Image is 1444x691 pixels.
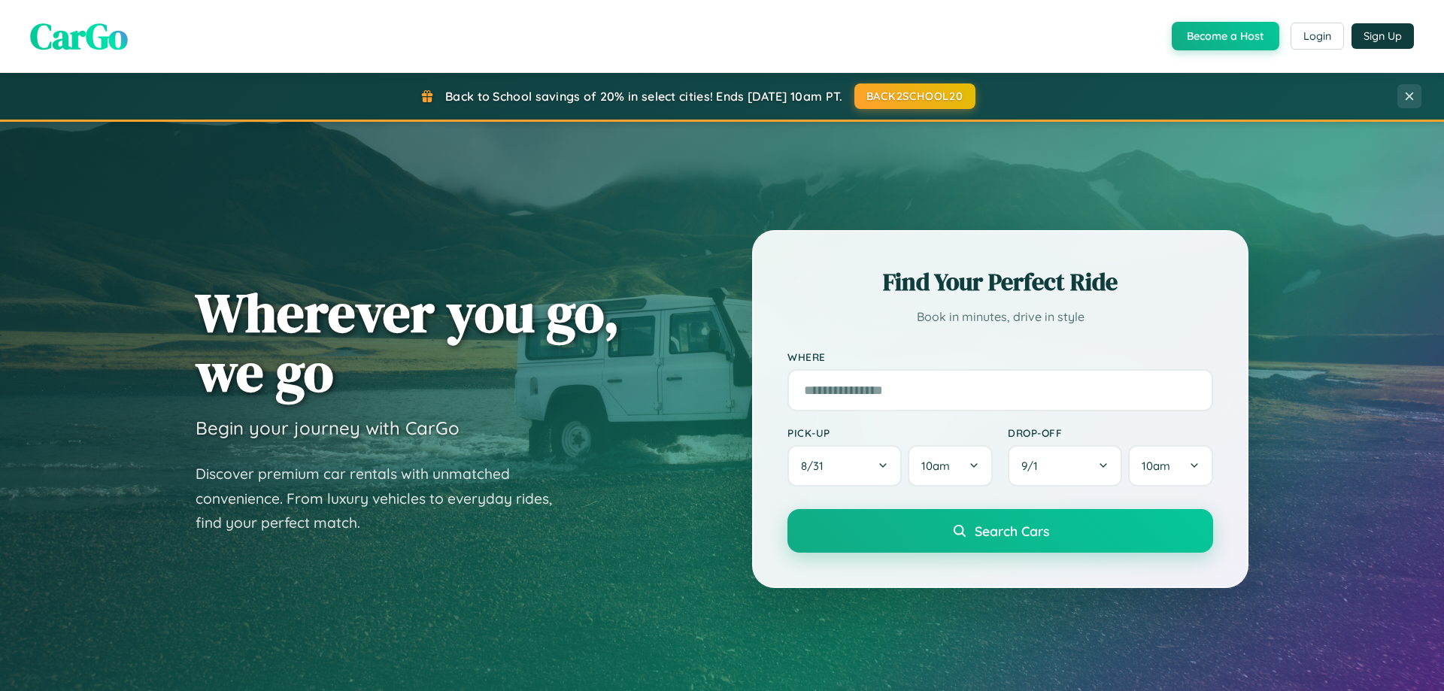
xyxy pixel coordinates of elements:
button: Sign Up [1351,23,1414,49]
p: Book in minutes, drive in style [787,306,1213,328]
span: 10am [921,459,950,473]
label: Pick-up [787,426,993,439]
button: Login [1291,23,1344,50]
h2: Find Your Perfect Ride [787,265,1213,299]
button: Become a Host [1172,22,1279,50]
h1: Wherever you go, we go [196,283,620,402]
button: BACK2SCHOOL20 [854,83,975,109]
label: Where [787,350,1213,363]
button: 10am [908,445,993,486]
span: 9 / 1 [1021,459,1045,473]
p: Discover premium car rentals with unmatched convenience. From luxury vehicles to everyday rides, ... [196,462,572,535]
button: 9/1 [1008,445,1122,486]
span: CarGo [30,11,128,61]
button: 8/31 [787,445,902,486]
button: Search Cars [787,509,1213,553]
span: Back to School savings of 20% in select cities! Ends [DATE] 10am PT. [445,89,842,104]
span: Search Cars [975,523,1049,539]
label: Drop-off [1008,426,1213,439]
button: 10am [1128,445,1213,486]
span: 10am [1142,459,1170,473]
h3: Begin your journey with CarGo [196,417,460,439]
span: 8 / 31 [801,459,831,473]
